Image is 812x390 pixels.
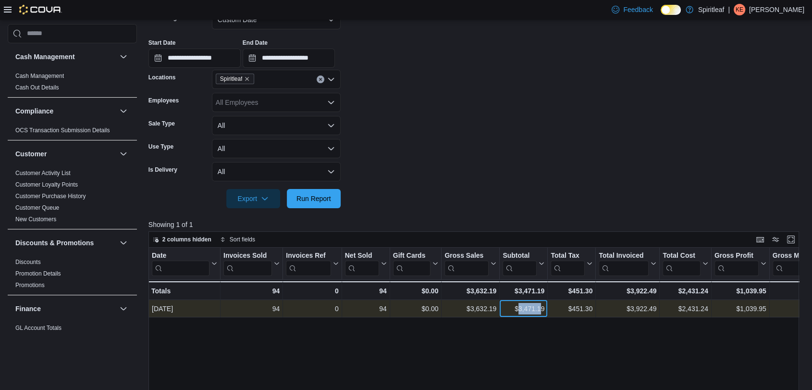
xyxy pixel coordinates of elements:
div: 94 [345,303,387,315]
button: Sort fields [216,234,259,245]
input: Dark Mode [661,5,681,15]
button: Display options [770,234,781,245]
button: Clear input [317,75,324,83]
div: Gross Sales [444,251,489,276]
div: Invoices Sold [223,251,272,276]
div: Discounts & Promotions [8,256,137,295]
div: Cash Management [8,70,137,97]
div: Gift Cards [393,251,431,260]
div: Subtotal [503,251,537,260]
button: Export [226,189,280,208]
button: Gross Sales [444,251,496,276]
div: Finance [8,322,137,349]
button: All [212,116,341,135]
div: Kaitlyn E [734,4,745,15]
button: 2 columns hidden [149,234,215,245]
a: Cash Management [15,73,64,79]
input: Press the down key to open a popover containing a calendar. [243,49,335,68]
div: $1,039.95 [714,285,766,297]
button: Discounts & Promotions [15,238,116,248]
div: $0.00 [393,285,438,297]
div: Total Invoiced [599,251,649,276]
label: Use Type [148,143,173,151]
p: [PERSON_NAME] [749,4,804,15]
img: Cova [19,5,62,14]
div: Total Cost [663,251,700,260]
button: Remove Spiritleaf from selection in this group [244,76,250,82]
button: Invoices Sold [223,251,280,276]
div: $3,922.49 [599,303,656,315]
div: $3,632.19 [444,303,496,315]
button: Gross Profit [714,251,766,276]
div: Invoices Ref [286,251,331,260]
h3: Finance [15,304,41,314]
div: 94 [223,285,280,297]
h3: Customer [15,149,47,159]
label: Locations [148,74,176,81]
button: Run Report [287,189,341,208]
button: Compliance [15,106,116,116]
label: Start Date [148,39,176,47]
div: Invoices Ref [286,251,331,276]
button: Total Tax [551,251,592,276]
button: All [212,162,341,181]
button: Open list of options [327,99,335,106]
span: OCS Transaction Submission Details [15,126,110,134]
div: $3,471.19 [503,303,544,315]
button: Finance [118,303,129,315]
h3: Discounts & Promotions [15,238,94,248]
div: Invoices Sold [223,251,272,260]
div: $451.30 [551,285,592,297]
a: Promotion Details [15,270,61,277]
button: Cash Management [15,52,116,62]
button: Discounts & Promotions [118,237,129,249]
span: Run Report [296,194,331,203]
div: Gross Profit [714,251,759,276]
div: $3,471.19 [503,285,544,297]
button: Compliance [118,105,129,117]
div: Gift Card Sales [393,251,431,276]
span: Spiritleaf [220,74,243,84]
button: Custom Date [212,10,341,29]
button: Subtotal [503,251,544,276]
div: Customer [8,167,137,229]
div: Total Tax [551,251,585,260]
div: $451.30 [551,303,592,315]
span: New Customers [15,215,56,223]
div: Compliance [8,125,137,140]
div: [DATE] [152,303,217,315]
span: Customer Activity List [15,169,71,177]
span: GL Account Totals [15,324,62,332]
button: Invoices Ref [286,251,338,276]
a: Cash Out Details [15,84,59,91]
p: Showing 1 of 1 [148,220,806,229]
div: 94 [223,303,280,315]
div: 0 [286,285,338,297]
div: $3,922.49 [599,285,656,297]
button: Gift Cards [393,251,438,276]
a: Customer Loyalty Points [15,181,78,188]
a: Discounts [15,259,41,265]
button: Net Sold [344,251,386,276]
div: $3,632.19 [444,285,496,297]
a: OCS Transaction Submission Details [15,127,110,134]
h3: Cash Management [15,52,75,62]
div: $2,431.24 [663,285,708,297]
h3: Compliance [15,106,53,116]
label: Is Delivery [148,166,177,174]
input: Press the down key to open a popover containing a calendar. [148,49,241,68]
p: | [728,4,730,15]
div: 94 [344,285,386,297]
div: Net Sold [344,251,379,276]
span: Customer Purchase History [15,192,86,200]
div: Total Tax [551,251,585,276]
span: GL Transactions [15,336,57,343]
span: Customer Queue [15,204,59,212]
span: Sort fields [230,236,255,243]
p: Spiritleaf [698,4,724,15]
div: 0 [286,303,338,315]
div: Gross Profit [714,251,759,260]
